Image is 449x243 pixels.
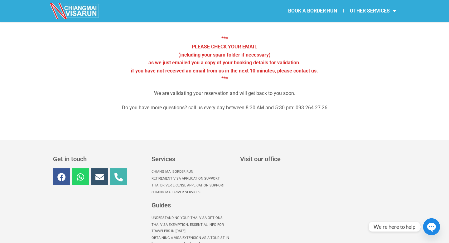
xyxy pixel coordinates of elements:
[152,221,234,235] a: Thai Visa Exemption: Essential Info for Travelers in [DATE]
[178,36,271,57] strong: *** PLEASE CHECK YOUR EMAIL (including your spam folder if necessary)
[131,60,318,82] strong: as we just emailed you a copy of your booking details for validation. if you have not received an...
[152,168,234,175] a: Chiang Mai Border Run
[224,4,402,18] nav: Menu
[344,4,402,18] a: OTHER SERVICES
[152,189,234,196] a: Chiang Mai Driver Services
[64,89,385,97] p: We are validating your reservation and will get back to you soon.
[53,156,145,162] h3: Get in touch
[152,168,234,196] nav: Menu
[282,4,343,18] a: BOOK A BORDER RUN
[152,175,234,182] a: Retirement Visa Application Support
[64,104,385,112] p: Do you have more questions? call us every day between 8:30 AM and 5:30 pm: 093 264 27 26
[152,202,234,208] h3: Guides
[152,182,234,189] a: Thai Driver License Application Support
[152,215,234,221] a: Understanding Your Thai Visa options
[240,156,395,162] h3: Visit our office
[152,156,234,162] h3: Services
